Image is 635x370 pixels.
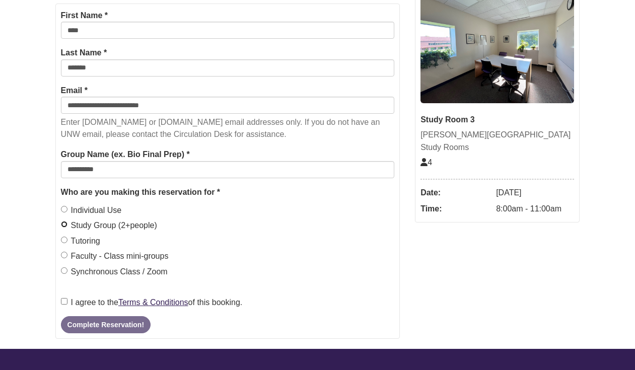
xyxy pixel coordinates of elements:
[61,237,67,243] input: Tutoring
[61,296,243,309] label: I agree to the of this booking.
[61,252,67,258] input: Faculty - Class mini-groups
[61,204,122,217] label: Individual Use
[61,250,169,263] label: Faculty - Class mini-groups
[420,113,574,126] div: Study Room 3
[61,316,151,333] button: Complete Reservation!
[61,221,67,228] input: Study Group (2+people)
[61,84,88,97] label: Email *
[420,185,491,201] dt: Date:
[420,201,491,217] dt: Time:
[61,235,100,248] label: Tutoring
[61,46,107,59] label: Last Name *
[61,298,67,305] input: I agree to theTerms & Conditionsof this booking.
[420,128,574,154] div: [PERSON_NAME][GEOGRAPHIC_DATA] Study Rooms
[420,158,432,167] span: The capacity of this space
[61,265,168,278] label: Synchronous Class / Zoom
[61,9,108,22] label: First Name *
[61,219,157,232] label: Study Group (2+people)
[61,206,67,212] input: Individual Use
[61,267,67,274] input: Synchronous Class / Zoom
[496,185,574,201] dd: [DATE]
[496,201,574,217] dd: 8:00am - 11:00am
[61,116,395,140] p: Enter [DOMAIN_NAME] or [DOMAIN_NAME] email addresses only. If you do not have an UNW email, pleas...
[61,186,395,199] legend: Who are you making this reservation for *
[118,298,188,307] a: Terms & Conditions
[61,148,190,161] label: Group Name (ex. Bio Final Prep) *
